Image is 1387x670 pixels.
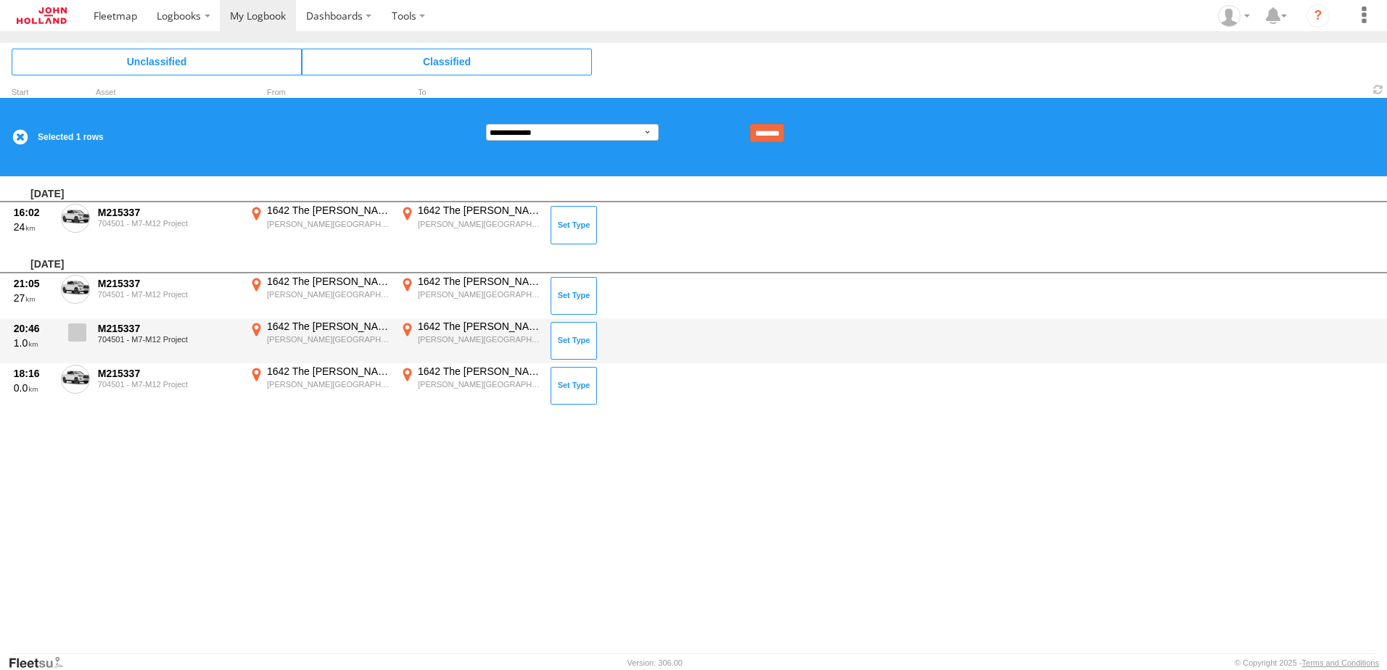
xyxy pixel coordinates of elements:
div: 24 [14,220,53,233]
div: 1642 The [PERSON_NAME] Dr [418,320,540,333]
div: 704501 - M7-M12 Project [98,380,239,389]
div: 704501 - M7-M12 Project [98,335,239,344]
div: 27 [14,291,53,305]
div: Version: 306.00 [627,658,683,667]
div: 704501 - M7-M12 Project [98,290,239,299]
div: To [398,89,543,96]
img: jhg-logo.svg [17,7,67,24]
div: 1642 The [PERSON_NAME] Dr [418,365,540,378]
label: Click to View Event Location [247,365,392,407]
div: [PERSON_NAME][GEOGRAPHIC_DATA],[GEOGRAPHIC_DATA] [418,219,540,229]
label: Click to View Event Location [398,320,543,362]
label: Click to View Event Location [247,275,392,317]
div: Callum Conneely [1213,5,1255,27]
div: 0.0 [14,381,53,394]
label: Click to View Event Location [398,365,543,407]
div: 21:05 [14,277,53,290]
div: [PERSON_NAME][GEOGRAPHIC_DATA],[GEOGRAPHIC_DATA] [418,289,540,299]
div: [PERSON_NAME][GEOGRAPHIC_DATA],[GEOGRAPHIC_DATA] [418,379,540,389]
div: 1642 The [PERSON_NAME] Dr [267,275,390,288]
div: M215337 [98,367,239,380]
div: 1642 The [PERSON_NAME] Dr [418,275,540,288]
div: 1.0 [14,336,53,350]
div: M215337 [98,277,239,290]
button: Click to Set [551,367,597,405]
div: M215337 [98,322,239,335]
a: Terms and Conditions [1302,658,1379,667]
button: Click to Set [551,206,597,244]
div: [PERSON_NAME][GEOGRAPHIC_DATA],[GEOGRAPHIC_DATA] [267,219,390,229]
label: Click to View Event Location [247,320,392,362]
div: M215337 [98,206,239,219]
div: 1642 The [PERSON_NAME] Dr [418,204,540,217]
div: [PERSON_NAME][GEOGRAPHIC_DATA],[GEOGRAPHIC_DATA] [267,334,390,344]
i: ? [1306,4,1330,28]
div: 1642 The [PERSON_NAME] Dr [267,204,390,217]
a: Return to Dashboard [4,4,80,28]
label: Clear Selection [12,128,29,146]
div: © Copyright 2025 - [1235,658,1379,667]
span: Refresh [1370,83,1387,96]
div: 20:46 [14,322,53,335]
div: [PERSON_NAME][GEOGRAPHIC_DATA],[GEOGRAPHIC_DATA] [267,379,390,389]
span: Click to view Classified Trips [302,49,592,75]
label: Click to View Event Location [398,204,543,246]
label: Click to View Event Location [247,204,392,246]
div: Asset [96,89,241,96]
div: Click to Sort [12,89,55,96]
button: Click to Set [551,322,597,360]
div: 16:02 [14,206,53,219]
label: Click to View Event Location [398,275,543,317]
div: [PERSON_NAME][GEOGRAPHIC_DATA],[GEOGRAPHIC_DATA] [418,334,540,344]
div: 704501 - M7-M12 Project [98,219,239,228]
a: Visit our Website [8,655,75,670]
div: From [247,89,392,96]
div: 1642 The [PERSON_NAME] Dr [267,365,390,378]
div: 1642 The [PERSON_NAME] Dr [267,320,390,333]
button: Click to Set [551,277,597,315]
span: Click to view Unclassified Trips [12,49,302,75]
div: [PERSON_NAME][GEOGRAPHIC_DATA],[GEOGRAPHIC_DATA] [267,289,390,299]
div: 18:16 [14,367,53,380]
